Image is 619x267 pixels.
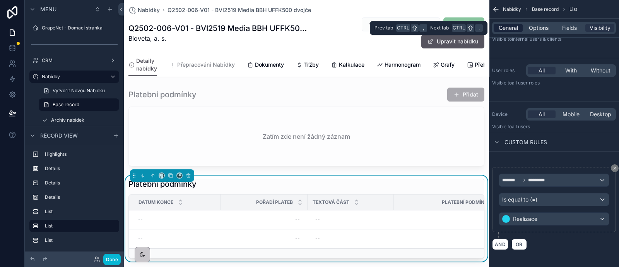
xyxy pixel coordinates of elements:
span: Options [529,24,549,32]
a: Kalkulace [331,58,364,73]
a: GrapeNet - Domací stránka [29,22,119,34]
label: List [45,208,116,215]
span: With [565,67,577,74]
span: all users [512,124,530,129]
span: Visibility [590,24,610,32]
label: Details [45,194,116,200]
span: General [499,24,518,32]
label: CRM [42,57,107,64]
span: Record view [40,132,78,140]
a: Přepracování Nabídky [169,58,235,73]
a: Tržby [296,58,319,73]
label: Device [492,111,523,117]
div: scrollable content [25,145,124,251]
a: Base record [39,98,119,111]
button: Realizace [499,212,609,226]
span: Custom rules [504,138,547,146]
label: List [45,223,113,229]
span: Prev tab [374,25,393,31]
a: Dokumenty [247,58,284,73]
span: Ctrl [452,24,466,32]
span: Desktop [590,110,611,118]
span: Fields [562,24,577,32]
a: Archív nabídek [39,114,119,126]
button: Done [103,254,121,265]
span: Realizace [513,215,537,223]
div: -- [295,236,300,242]
span: Detaily nabídky [136,57,157,72]
span: -- [138,236,143,242]
span: Dokumenty [255,61,284,69]
span: All [539,67,545,74]
span: All user roles [512,80,540,86]
a: Harmonogram [377,58,421,73]
span: Mobile [563,110,580,118]
label: Highlights [45,151,116,157]
span: Internal users & clients [512,36,561,42]
span: 70% [398,236,511,242]
span: Přehled (Admin Only) [475,61,530,69]
p: Visible to [492,80,616,86]
span: Platební podmínky (%) [442,199,501,205]
a: Nabídky [29,71,119,83]
span: Kalkulace [339,61,364,69]
span: Base record [532,6,559,12]
span: Tržby [304,61,319,69]
a: Přehled (Admin Only) [467,58,530,73]
label: Details [45,180,116,186]
a: Q2502-006-V01 - BVI2519 Media BBH UFFK500 dvojče [168,6,311,14]
span: Ctrl [396,24,410,32]
a: Grafy [433,58,455,73]
span: Textová část [313,199,349,205]
span: Pořadí plateb [256,199,293,205]
label: GrapeNet - Domací stránka [42,25,118,31]
span: Next tab [430,25,449,31]
span: OR [514,241,524,247]
span: 30% [398,217,511,223]
span: Is equal to (=) [502,196,537,203]
div: -- [295,217,300,223]
label: Nabídky [42,74,104,80]
span: Vytvořit Novou Nabídku [53,88,105,94]
label: Details [45,165,116,172]
span: All [539,110,545,118]
h1: Q2502-006-V01 - BVI2519 Media BBH UFFK500 dvojče [128,23,310,34]
span: Nabídky [503,6,521,12]
div: -- [315,217,320,223]
span: Přepracování Nabídky [177,61,235,69]
span: Harmonogram [385,61,421,69]
a: Nabídky [128,6,160,14]
label: List [45,237,116,243]
span: Grafy [441,61,455,69]
button: OR [511,239,527,250]
label: User roles [492,67,523,74]
div: -- [315,236,320,242]
span: List [569,6,577,12]
span: Bioveta, a. s. [128,34,310,43]
span: Without [591,67,610,74]
a: Vytvořit Novou Nabídku [39,84,119,97]
span: Datum konce [139,199,173,205]
button: AND [492,239,508,250]
span: Nabídky [138,6,160,14]
label: Archív nabídek [51,117,118,123]
span: -- [138,217,143,223]
a: CRM [29,54,119,67]
h1: Platební podmínky [128,179,197,189]
a: Detaily nabídky [128,54,157,76]
button: Upravit nabídku [421,34,484,48]
button: Is equal to (=) [499,193,609,206]
span: Menu [40,5,56,13]
p: Visible to [492,36,616,42]
span: Base record [53,102,79,108]
p: Visible to [492,124,616,130]
span: . [476,25,482,31]
span: , [420,25,426,31]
